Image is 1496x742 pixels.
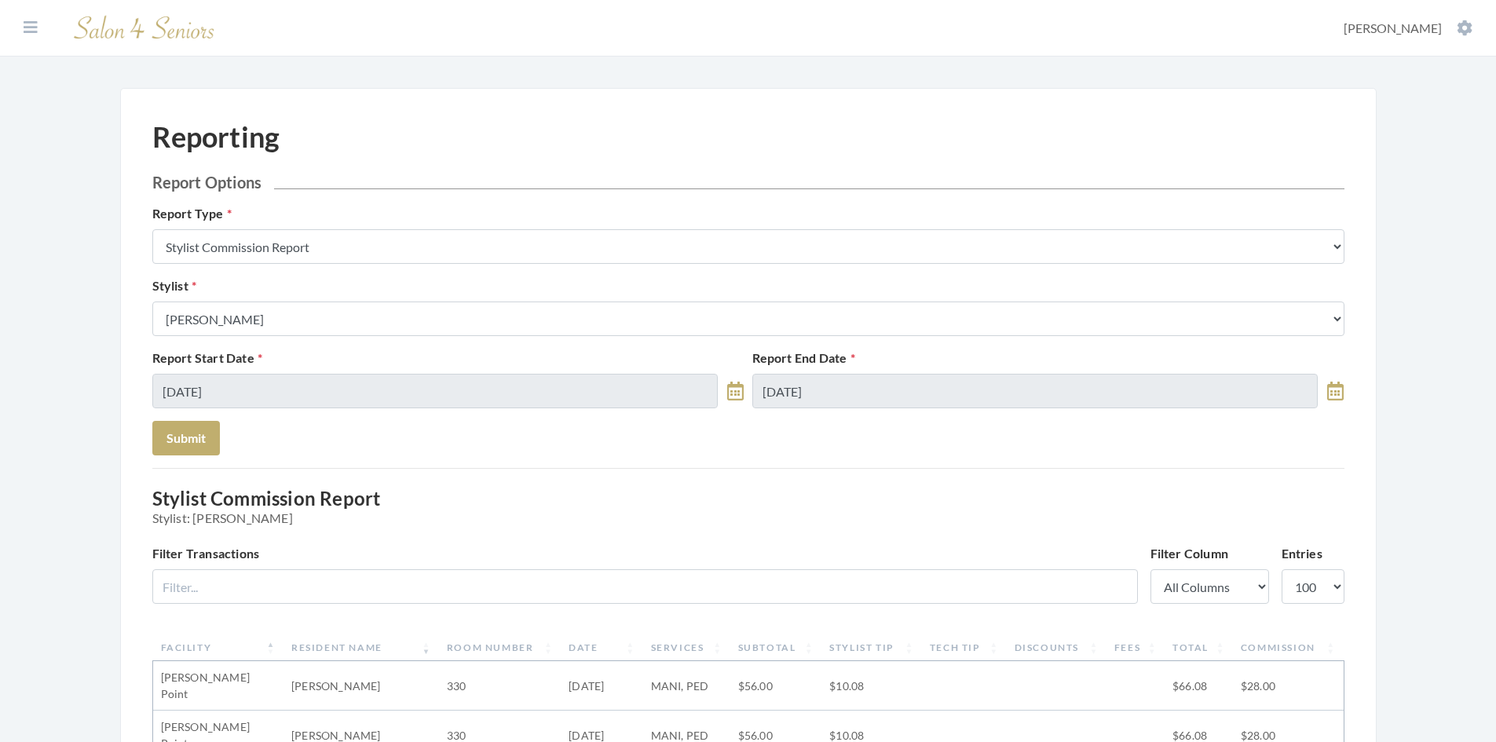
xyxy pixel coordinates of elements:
[1150,544,1229,563] label: Filter Column
[439,634,561,661] th: Room Number: activate to sort column ascending
[730,634,821,661] th: Subtotal: activate to sort column ascending
[643,661,730,711] td: MANI, PED
[152,488,1344,525] h3: Stylist Commission Report
[152,569,1138,604] input: Filter...
[152,544,260,563] label: Filter Transactions
[66,9,223,46] img: Salon 4 Seniors
[152,173,1344,192] h2: Report Options
[152,510,1344,525] span: Stylist: [PERSON_NAME]
[1007,634,1106,661] th: Discounts: activate to sort column ascending
[1165,661,1233,711] td: $66.08
[1165,634,1233,661] th: Total: activate to sort column ascending
[439,661,561,711] td: 330
[283,661,439,711] td: [PERSON_NAME]
[561,661,642,711] td: [DATE]
[1339,20,1477,37] button: [PERSON_NAME]
[922,634,1007,661] th: Tech Tip: activate to sort column ascending
[1282,544,1322,563] label: Entries
[152,276,197,295] label: Stylist
[1344,20,1442,35] span: [PERSON_NAME]
[727,374,744,408] a: toggle
[152,374,719,408] input: Select Date
[821,661,922,711] td: $10.08
[561,634,642,661] th: Date: activate to sort column ascending
[752,374,1319,408] input: Select Date
[1233,634,1344,661] th: Commission: activate to sort column ascending
[1106,634,1165,661] th: Fees: activate to sort column ascending
[153,634,283,661] th: Facility: activate to sort column descending
[152,204,232,223] label: Report Type
[1327,374,1344,408] a: toggle
[821,634,922,661] th: Stylist Tip: activate to sort column ascending
[730,661,821,711] td: $56.00
[152,421,220,455] button: Submit
[283,634,439,661] th: Resident Name: activate to sort column ascending
[1233,661,1344,711] td: $28.00
[153,661,283,711] td: [PERSON_NAME] Point
[152,349,263,367] label: Report Start Date
[643,634,730,661] th: Services: activate to sort column ascending
[752,349,855,367] label: Report End Date
[152,120,280,154] h1: Reporting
